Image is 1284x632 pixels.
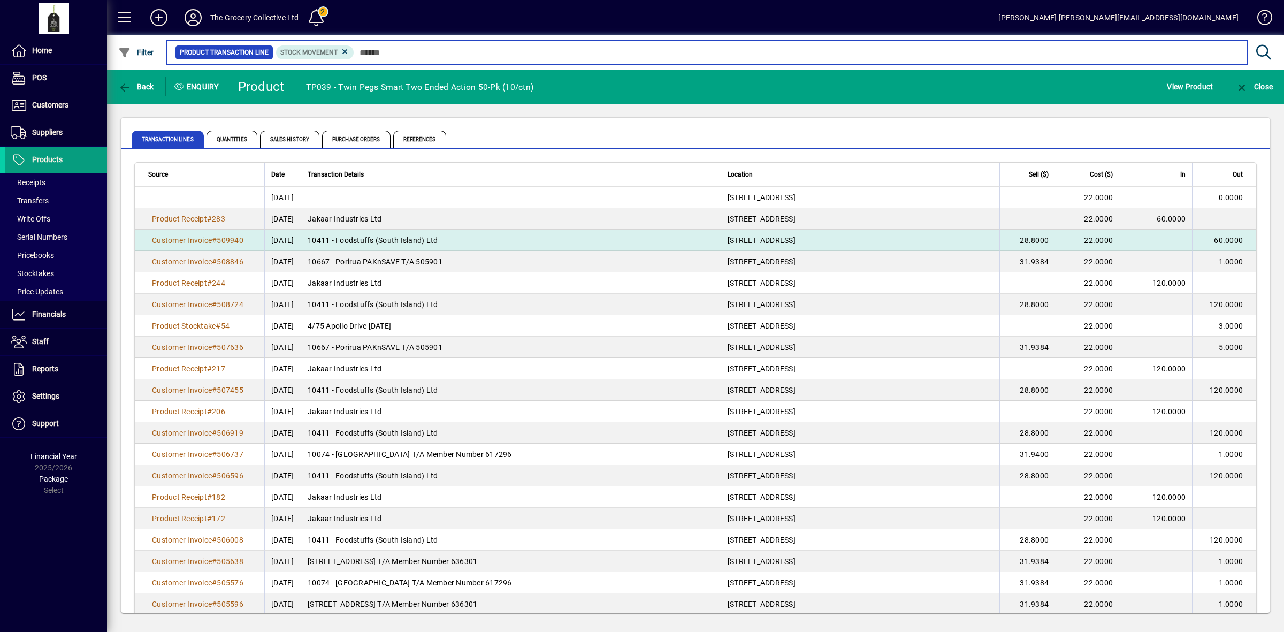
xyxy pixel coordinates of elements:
span: # [212,257,217,266]
td: 10074 - [GEOGRAPHIC_DATA] T/A Member Number 617296 [301,444,721,465]
span: [STREET_ADDRESS] [728,471,796,480]
td: 28.8000 [999,422,1064,444]
td: 10074 - [GEOGRAPHIC_DATA] T/A Member Number 617296 [301,572,721,593]
span: [STREET_ADDRESS] [728,300,796,309]
span: # [207,493,212,501]
td: [DATE] [264,187,301,208]
a: Customer Invoice#506596 [148,470,247,482]
span: 172 [212,514,225,523]
span: Customer Invoice [152,471,212,480]
a: Product Receipt#283 [148,213,229,225]
a: Reports [5,356,107,383]
td: [DATE] [264,572,301,593]
div: [PERSON_NAME] [PERSON_NAME][EMAIL_ADDRESS][DOMAIN_NAME] [998,9,1239,26]
td: 22.0000 [1064,551,1128,572]
td: 22.0000 [1064,272,1128,294]
div: Source [148,169,258,180]
span: 120.0000 [1210,429,1243,437]
td: 22.0000 [1064,529,1128,551]
span: 120.0000 [1210,471,1243,480]
td: [DATE] [264,230,301,251]
span: Customer Invoice [152,343,212,352]
a: Knowledge Base [1249,2,1271,37]
span: 505576 [217,578,243,587]
span: Suppliers [32,128,63,136]
span: Customer Invoice [152,300,212,309]
span: # [212,300,217,309]
td: [DATE] [264,444,301,465]
td: Jakaar Industries Ltd [301,486,721,508]
td: 10411 - Foodstuffs (South Island) Ltd [301,422,721,444]
span: Customers [32,101,68,109]
td: [DATE] [264,272,301,294]
span: Customer Invoice [152,429,212,437]
td: 31.9384 [999,337,1064,358]
td: [DATE] [264,337,301,358]
span: Home [32,46,52,55]
span: Package [39,475,68,483]
span: Product Receipt [152,493,207,501]
td: 31.9384 [999,572,1064,593]
a: Home [5,37,107,64]
span: # [216,322,220,330]
td: 22.0000 [1064,379,1128,401]
td: [DATE] [264,529,301,551]
td: 22.0000 [1064,465,1128,486]
td: Jakaar Industries Ltd [301,358,721,379]
span: Stock movement [280,49,338,56]
td: 22.0000 [1064,358,1128,379]
span: 244 [212,279,225,287]
div: The Grocery Collective Ltd [210,9,299,26]
span: Financial Year [30,452,77,461]
span: Back [118,82,154,91]
app-page-header-button: Back [107,77,166,96]
a: Customer Invoice#508724 [148,299,247,310]
td: 10411 - Foodstuffs (South Island) Ltd [301,230,721,251]
div: Date [271,169,294,180]
span: 506919 [217,429,243,437]
a: Customer Invoice#507455 [148,384,247,396]
span: 60.0000 [1214,236,1243,245]
span: Serial Numbers [11,233,67,241]
td: 31.9400 [999,444,1064,465]
span: Sell ($) [1029,169,1049,180]
td: 22.0000 [1064,572,1128,593]
span: Price Updates [11,287,63,296]
span: 3.0000 [1219,322,1243,330]
td: 4/75 Apollo Drive [DATE] [301,315,721,337]
td: 10411 - Foodstuffs (South Island) Ltd [301,379,721,401]
span: # [207,215,212,223]
span: Customer Invoice [152,578,212,587]
span: Sales History [260,131,319,148]
td: [DATE] [264,315,301,337]
span: View Product [1167,78,1213,95]
td: [STREET_ADDRESS] T/A Member Number 636301 [301,551,721,572]
td: Jakaar Industries Ltd [301,508,721,529]
button: Profile [176,8,210,27]
a: Customer Invoice#505596 [148,598,247,610]
span: # [207,514,212,523]
td: 28.8000 [999,294,1064,315]
span: Support [32,419,59,428]
span: 120.0000 [1152,279,1186,287]
span: Out [1233,169,1243,180]
span: Customer Invoice [152,236,212,245]
span: [STREET_ADDRESS] [728,257,796,266]
span: 1.0000 [1219,557,1243,566]
span: Product Receipt [152,407,207,416]
span: Transaction Details [308,169,364,180]
span: Customer Invoice [152,386,212,394]
span: Receipts [11,178,45,187]
a: Customer Invoice#505576 [148,577,247,589]
span: [STREET_ADDRESS] [728,236,796,245]
td: 22.0000 [1064,251,1128,272]
span: # [212,578,217,587]
span: [STREET_ADDRESS] [728,279,796,287]
span: 0.0000 [1219,193,1243,202]
div: Enquiry [166,78,230,95]
td: 22.0000 [1064,486,1128,508]
span: # [212,600,217,608]
span: Stocktakes [11,269,54,278]
span: 1.0000 [1219,450,1243,459]
span: [STREET_ADDRESS] [728,193,796,202]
